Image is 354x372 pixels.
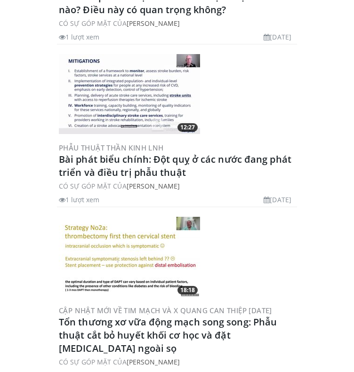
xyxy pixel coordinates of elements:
[59,316,277,355] a: Tổn thương xơ vữa động mạch song song: Phẫu thuật cắt bỏ huyết khối cơ học và đặt [MEDICAL_DATA] ...
[59,306,272,315] a: Cập nhật mới về Tim mạch và X quang can thiệp [DATE]
[270,195,291,204] font: [DATE]
[59,143,164,152] a: Phẫu thuật thần kinh LNH
[59,182,127,190] font: CÓ SỰ GÓP MẶT CỦA
[59,54,200,134] img: 664f169a-250c-45eb-a2f2-9c868d8f2451.300x170_q85_crop-smart_upscale.jpg
[59,217,200,297] a: 18:18
[59,19,127,28] font: CÓ SỰ GÓP MẶT CỦA
[127,182,180,190] a: [PERSON_NAME]
[270,32,291,41] font: [DATE]
[59,357,127,366] font: CÓ SỰ GÓP MẶT CỦA
[59,54,200,134] a: 12:27
[65,32,99,41] font: 1 lượt xem
[127,357,180,366] a: [PERSON_NAME]
[180,286,195,294] font: 18:18
[127,19,180,28] a: [PERSON_NAME]
[59,217,200,297] img: 2aac77ac-5386-444b-ab4e-d1ca83b9dd79.300x170_q85_crop-smart_upscale.jpg
[180,123,195,131] font: 12:27
[65,195,99,204] font: 1 lượt xem
[59,153,291,179] a: Bài phát biểu chính: Đột quỵ ở các nước đang phát triển và điều trị phẫu thuật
